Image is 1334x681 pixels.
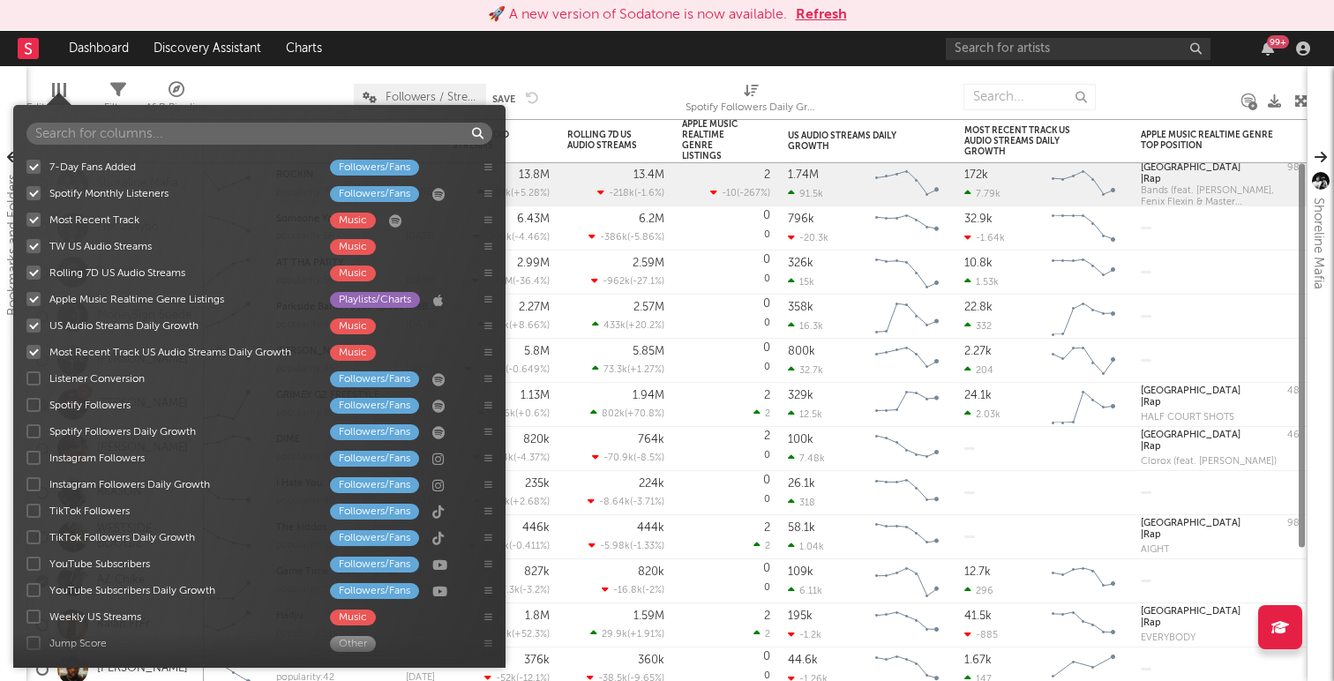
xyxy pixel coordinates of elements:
[330,424,419,440] div: Followers/Fans
[523,434,550,445] div: 820k
[763,298,770,310] div: 0
[682,295,770,338] div: 0
[602,630,627,640] span: 29.9k
[26,75,91,126] div: Edit Columns
[590,628,664,640] div: ( )
[1044,251,1123,295] svg: Chart title
[600,542,630,551] span: -5.98k
[764,522,770,534] div: 2
[330,239,376,255] div: Music
[1287,385,1300,397] div: 48
[146,97,207,118] div: A&R Pipeline
[478,408,550,419] div: ( )
[788,478,815,490] div: 26.1k
[867,206,947,251] svg: Chart title
[1143,398,1161,408] div: Rap
[788,390,813,401] div: 329k
[964,346,992,357] div: 2.27k
[788,131,920,152] div: US Audio Streams Daily Growth
[1283,518,1300,541] div: Position
[1141,518,1240,541] div: Netherlands | Rap
[788,453,825,464] div: 7.48k
[49,318,312,334] div: US Audio Streams Daily Growth
[636,453,662,463] span: -8.5 %
[630,233,662,243] span: -5.86 %
[633,542,662,551] span: -1.33 %
[519,302,550,313] div: 2.27M
[514,630,547,640] span: +52.3 %
[492,94,515,104] button: Save
[964,629,998,640] div: -885
[1141,544,1169,556] div: AIGHT
[603,365,627,375] span: 73.3k
[639,213,664,225] div: 6.2M
[788,364,823,376] div: 32.7k
[638,655,664,666] div: 360k
[963,84,1096,110] input: Search...
[788,629,821,640] div: -1.2k
[682,339,770,382] div: 0
[330,318,376,334] div: Music
[1141,606,1240,629] div: Taiwan | Rap
[592,363,664,375] div: ( )
[1308,198,1329,289] div: Shoreline Mafia
[1287,430,1300,441] div: 46
[788,541,824,552] div: 1.04k
[600,233,627,243] span: -386k
[49,186,312,202] div: Spotify Monthly Listeners
[330,371,419,387] div: Followers/Fans
[788,258,813,269] div: 326k
[788,408,822,420] div: 12.5k
[788,655,818,666] div: 44.6k
[526,89,539,105] button: Undo the changes to the current view.
[1141,130,1273,151] div: Apple Music Realtime Genre Top Position
[722,189,737,198] span: -10
[628,321,662,331] span: +20.2 %
[330,504,419,520] div: Followers/Fans
[517,258,550,269] div: 2.99M
[637,189,662,198] span: -1.6 %
[512,321,547,331] span: +8.66 %
[330,583,419,599] div: Followers/Fans
[867,339,947,383] svg: Chart title
[964,566,991,578] div: 12.7k
[765,542,770,551] span: 2
[764,430,770,442] div: 2
[1141,430,1240,440] div: [GEOGRAPHIC_DATA]
[682,251,770,294] div: 0
[590,408,664,419] div: ( )
[964,364,993,376] div: 204
[867,559,947,603] svg: Chart title
[1141,386,1240,396] div: [GEOGRAPHIC_DATA]
[519,169,550,181] div: 13.8M
[627,409,662,419] span: +70.8 %
[765,409,770,419] span: 2
[474,496,550,507] div: ( )
[796,4,847,26] button: Refresh
[1044,603,1123,647] svg: Chart title
[964,276,999,288] div: 1.53k
[1143,442,1161,452] div: Rap
[592,319,664,331] div: ( )
[867,251,947,295] svg: Chart title
[682,119,744,161] div: Apple Music Realtime Genre Listings
[56,31,141,66] a: Dashboard
[514,233,547,243] span: -4.46 %
[1143,175,1161,184] div: Rap
[1287,162,1300,174] div: 98
[1141,456,1277,468] div: Clorox (feat. [PERSON_NAME])
[513,189,547,198] span: +5.28 %
[1044,206,1123,251] svg: Chart title
[49,213,312,228] div: Most Recent Track
[592,452,664,463] div: ( )
[1141,456,1277,468] div: Track Name: Clorox (feat. Mike Shabb)
[682,427,770,470] div: 0
[788,585,822,596] div: 6.11k
[763,210,770,221] div: 0
[524,566,550,578] div: 827k
[480,584,550,595] div: ( )
[763,342,770,354] div: 0
[49,451,312,467] div: Instagram Followers
[633,277,662,287] span: -27.1 %
[867,427,947,471] svg: Chart title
